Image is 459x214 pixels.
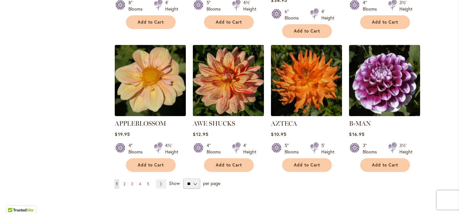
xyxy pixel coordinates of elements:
span: per page [203,180,220,186]
a: AZTECA [271,120,297,127]
a: B-MAN [349,120,371,127]
span: 3 [131,181,133,186]
a: AWE SHUCKS [193,120,235,127]
button: Add to Cart [360,15,410,29]
a: APPLEBLOSSOM [115,111,186,117]
span: 5 [147,181,149,186]
span: $16.95 [349,131,364,137]
iframe: Launch Accessibility Center [5,191,23,209]
button: Add to Cart [282,24,332,38]
button: Add to Cart [360,158,410,172]
div: 4' Height [243,142,256,155]
div: 6" Blooms [285,8,302,21]
span: Show [169,180,180,186]
span: Add to Cart [216,162,242,168]
a: AWE SHUCKS [193,111,264,117]
a: APPLEBLOSSOM [115,120,166,127]
button: Add to Cart [126,15,176,29]
span: $19.95 [115,131,130,137]
img: APPLEBLOSSOM [115,45,186,116]
span: Add to Cart [216,19,242,25]
img: AWE SHUCKS [193,45,264,116]
span: $10.95 [271,131,286,137]
span: 4 [139,181,141,186]
span: $12.95 [193,131,208,137]
a: 2 [122,179,127,189]
span: 1 [116,181,118,186]
a: 3 [129,179,135,189]
div: 3" Blooms [363,142,381,155]
button: Add to Cart [204,158,254,172]
div: 4" Blooms [128,142,146,155]
a: 4 [137,179,143,189]
span: Add to Cart [294,162,320,168]
span: Add to Cart [294,28,320,34]
span: 2 [123,181,125,186]
button: Add to Cart [282,158,332,172]
div: 4½' Height [165,142,178,155]
a: AZTECA [271,111,342,117]
img: AZTECA [271,45,342,116]
div: 3½' Height [399,142,412,155]
a: B-MAN [349,111,420,117]
span: Add to Cart [372,162,398,168]
button: Add to Cart [126,158,176,172]
button: Add to Cart [204,15,254,29]
div: 5' Height [321,142,334,155]
div: 4' Height [321,8,334,21]
span: Add to Cart [138,162,164,168]
a: 5 [145,179,151,189]
span: Add to Cart [372,19,398,25]
img: B-MAN [349,45,420,116]
div: 4" Blooms [207,142,224,155]
div: 5" Blooms [285,142,302,155]
span: Add to Cart [138,19,164,25]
